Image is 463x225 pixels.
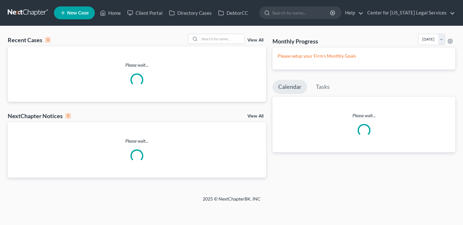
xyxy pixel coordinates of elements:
[215,7,251,19] a: DebtorCC
[45,37,51,43] div: 0
[272,112,455,119] p: Please wait...
[278,53,450,59] p: Please setup your Firm's Monthly Goals
[65,113,71,119] div: 0
[8,36,51,44] div: Recent Cases
[124,7,166,19] a: Client Portal
[310,80,335,94] a: Tasks
[8,62,266,68] p: Please wait...
[247,38,263,42] a: View All
[272,7,331,19] input: Search by name...
[364,7,455,19] a: Center for [US_STATE] Legal Services
[49,196,415,207] div: 2025 © NextChapterBK, INC
[272,80,307,94] a: Calendar
[342,7,363,19] a: Help
[97,7,124,19] a: Home
[272,37,318,45] h3: Monthly Progress
[8,138,266,144] p: Please wait...
[200,34,245,43] input: Search by name...
[8,112,71,120] div: NextChapter Notices
[166,7,215,19] a: Directory Cases
[67,11,89,15] span: New Case
[247,114,263,118] a: View All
